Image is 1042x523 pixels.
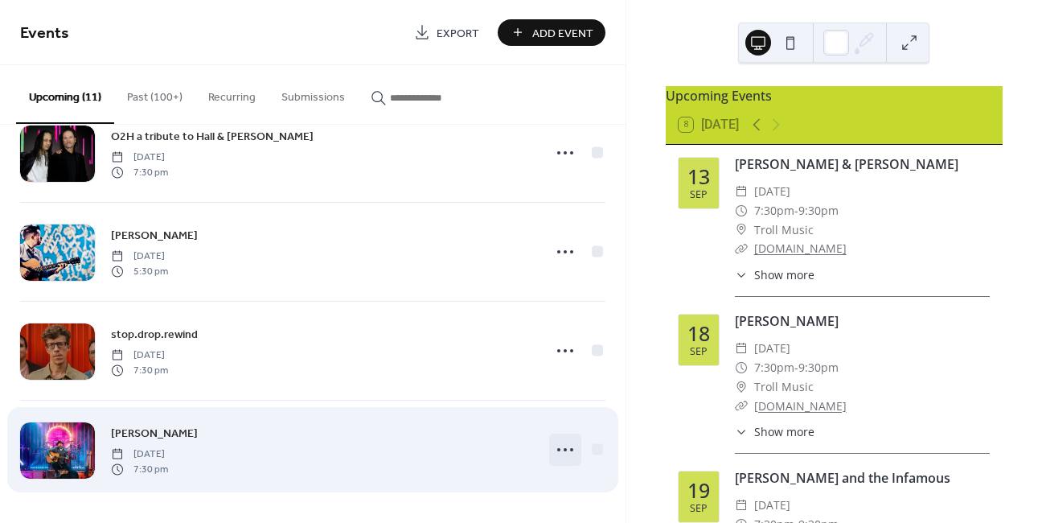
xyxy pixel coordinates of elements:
button: Recurring [195,65,269,122]
span: 7:30pm [754,358,794,377]
div: ​ [735,358,748,377]
a: [PERSON_NAME] and the Infamous [735,469,950,487]
div: 18 [687,323,710,344]
a: [PERSON_NAME] [735,312,839,330]
span: [DATE] [754,182,790,201]
div: Sep [690,504,708,514]
span: [PERSON_NAME] [111,228,198,245]
a: [DOMAIN_NAME] [754,398,847,414]
a: [PERSON_NAME] [111,424,198,443]
span: Troll Music [754,220,814,240]
span: 7:30pm [754,201,794,220]
span: stop.drop.rewind [111,327,198,344]
a: [DOMAIN_NAME] [754,241,847,256]
button: Upcoming (11) [16,65,114,124]
div: ​ [735,266,748,283]
span: 9:30pm [798,201,839,220]
button: Submissions [269,65,358,122]
a: [PERSON_NAME] [111,226,198,245]
span: 5:30 pm [111,264,168,278]
span: [DATE] [111,447,168,462]
span: [DATE] [111,348,168,363]
span: Add Event [532,25,593,42]
span: - [794,201,798,220]
span: [DATE] [754,339,790,358]
button: ​Show more [735,423,814,440]
div: Upcoming Events [666,86,1003,105]
div: ​ [735,397,748,416]
div: 13 [687,167,710,187]
span: [PERSON_NAME] [111,426,198,443]
button: ​Show more [735,266,814,283]
a: stop.drop.rewind [111,325,198,344]
div: ​ [735,239,748,258]
span: 7:30 pm [111,363,168,377]
a: O2H a tribute to Hall & [PERSON_NAME] [111,127,314,146]
span: [DATE] [111,249,168,264]
span: - [794,358,798,377]
span: O2H a tribute to Hall & [PERSON_NAME] [111,129,314,146]
div: ​ [735,201,748,220]
span: [DATE] [111,150,168,165]
button: Add Event [498,19,605,46]
a: [PERSON_NAME] & [PERSON_NAME] [735,155,958,173]
div: ​ [735,339,748,358]
div: ​ [735,423,748,440]
span: Export [437,25,479,42]
span: [DATE] [754,496,790,515]
span: Events [20,18,69,49]
div: ​ [735,496,748,515]
div: ​ [735,377,748,397]
span: Troll Music [754,377,814,397]
button: Past (100+) [114,65,195,122]
span: Show more [754,423,814,440]
div: Sep [690,190,708,200]
span: 7:30 pm [111,165,168,179]
div: ​ [735,220,748,240]
div: 19 [687,480,710,500]
span: 7:30 pm [111,462,168,476]
a: Export [402,19,491,46]
span: Show more [754,266,814,283]
div: ​ [735,182,748,201]
div: Sep [690,347,708,357]
span: 9:30pm [798,358,839,377]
